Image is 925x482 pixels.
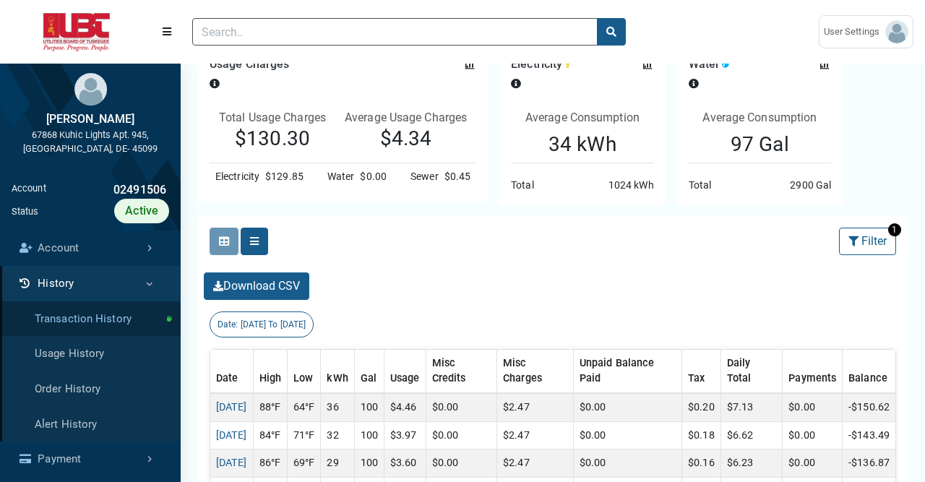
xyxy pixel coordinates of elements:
th: Misc Credits [426,349,497,393]
div: 2900 Gal [790,178,831,193]
td: 86°F [253,449,287,478]
td: 29 [321,449,354,478]
th: Tax [682,349,721,393]
div: $0.00 [354,169,387,184]
th: High [253,349,287,393]
td: $0.00 [426,393,497,421]
span: 1 [888,223,901,236]
div: Sewer [410,169,439,184]
h2: Water [689,57,732,71]
td: $3.97 [384,421,426,449]
td: 36 [321,393,354,421]
td: $2.47 [497,449,574,478]
a: [DATE] [216,457,247,469]
th: Misc Charges [497,349,574,393]
th: kWh [321,349,354,393]
td: 100 [354,421,384,449]
td: $0.00 [573,449,681,478]
th: Date [210,349,254,393]
button: Chart for Usage Charges [463,59,476,72]
div: [PERSON_NAME] [12,111,169,128]
td: $0.00 [783,421,843,449]
td: -$136.87 [843,449,896,478]
p: 34 kWh [548,132,616,157]
td: 88°F [253,393,287,421]
th: Daily Total [720,349,783,393]
td: 100 [354,393,384,421]
div: $129.85 [259,169,304,184]
p: Average Consumption [525,109,640,132]
div: 02491506 [46,181,169,199]
p: Average Consumption [702,109,817,132]
p: Average Usage Charges [335,109,476,126]
td: 32 [321,421,354,449]
p: $130.30 [210,126,335,151]
td: $0.00 [426,421,497,449]
button: Chart for Water [818,59,831,72]
input: Search [192,18,598,46]
td: 84°F [253,421,287,449]
div: Account [12,181,46,199]
p: Total Usage Charges [210,109,335,126]
button: Chart for Electricity [641,59,654,72]
td: $0.00 [573,421,681,449]
a: User Settings [819,15,913,48]
button: Filter [839,228,896,255]
span: [DATE] To [DATE] [241,319,306,330]
div: Status [12,205,39,218]
h2: Usage Charges [210,57,289,71]
div: Water [327,169,355,184]
td: 100 [354,449,384,478]
div: $0.45 [439,169,471,184]
span: User Settings [824,25,885,39]
td: 69°F [288,449,321,478]
td: 71°F [288,421,321,449]
p: 97 Gal [731,132,789,157]
td: $3.60 [384,449,426,478]
td: $0.00 [426,449,497,478]
h2: Electricity [511,57,574,71]
div: Total [511,178,534,193]
a: [DATE] [216,429,247,442]
div: 67868 Kuhic Lights Apt. 945, [GEOGRAPHIC_DATA], DE- 45099 [12,128,169,155]
td: $0.18 [682,421,721,449]
div: 1024 kWh [608,178,654,193]
button: Menu [153,19,181,45]
div: Electricity [215,169,259,184]
td: $0.00 [783,449,843,478]
td: -$150.62 [843,393,896,421]
button: search [597,18,626,46]
div: Total [689,178,712,193]
div: Active [114,199,169,223]
th: Gal [354,349,384,393]
span: Date: [218,319,238,330]
td: $0.20 [682,393,721,421]
button: Download CSV [204,272,309,300]
th: Usage [384,349,426,393]
td: $2.47 [497,393,574,421]
td: $0.00 [573,393,681,421]
td: $0.16 [682,449,721,478]
img: ALTSK Logo [12,13,142,51]
td: -$143.49 [843,421,896,449]
th: Unpaid Balance Paid [573,349,681,393]
td: $6.62 [720,421,783,449]
p: $4.34 [335,126,476,151]
td: $6.23 [720,449,783,478]
th: Low [288,349,321,393]
td: 64°F [288,393,321,421]
a: [DATE] [216,401,247,413]
th: Payments [783,349,843,393]
td: $7.13 [720,393,783,421]
td: $4.46 [384,393,426,421]
th: Balance [843,349,896,393]
td: $0.00 [783,393,843,421]
td: $2.47 [497,421,574,449]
